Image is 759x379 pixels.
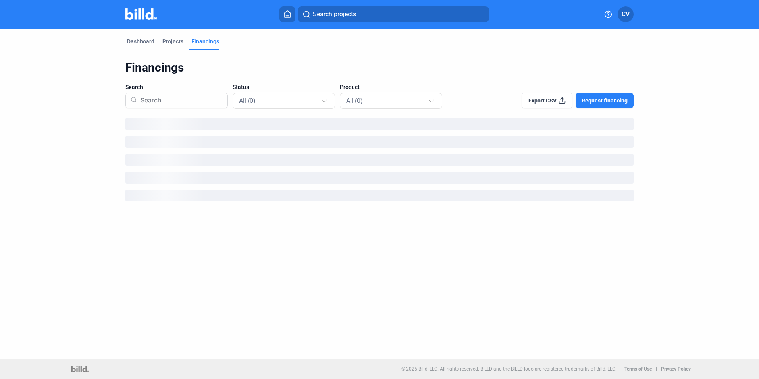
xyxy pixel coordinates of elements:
[127,37,154,45] div: Dashboard
[125,154,634,166] div: loading
[125,189,634,201] div: loading
[313,10,356,19] span: Search projects
[618,6,634,22] button: CV
[71,366,89,372] img: logo
[125,60,634,75] div: Financings
[125,136,634,148] div: loading
[622,10,630,19] span: CV
[346,97,363,104] span: All (0)
[340,83,360,91] span: Product
[162,37,183,45] div: Projects
[191,37,219,45] div: Financings
[125,83,143,91] span: Search
[576,93,634,108] button: Request financing
[624,366,652,372] b: Terms of Use
[656,366,657,372] p: |
[125,118,634,130] div: loading
[582,97,628,104] span: Request financing
[239,97,256,104] span: All (0)
[522,93,572,108] button: Export CSV
[125,172,634,184] div: loading
[298,6,489,22] button: Search projects
[401,366,616,372] p: © 2025 Billd, LLC. All rights reserved. BILLD and the BILLD logo are registered trademarks of Bil...
[137,90,223,111] input: Search
[528,97,557,104] span: Export CSV
[661,366,691,372] b: Privacy Policy
[125,8,157,20] img: Billd Company Logo
[233,83,249,91] span: Status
